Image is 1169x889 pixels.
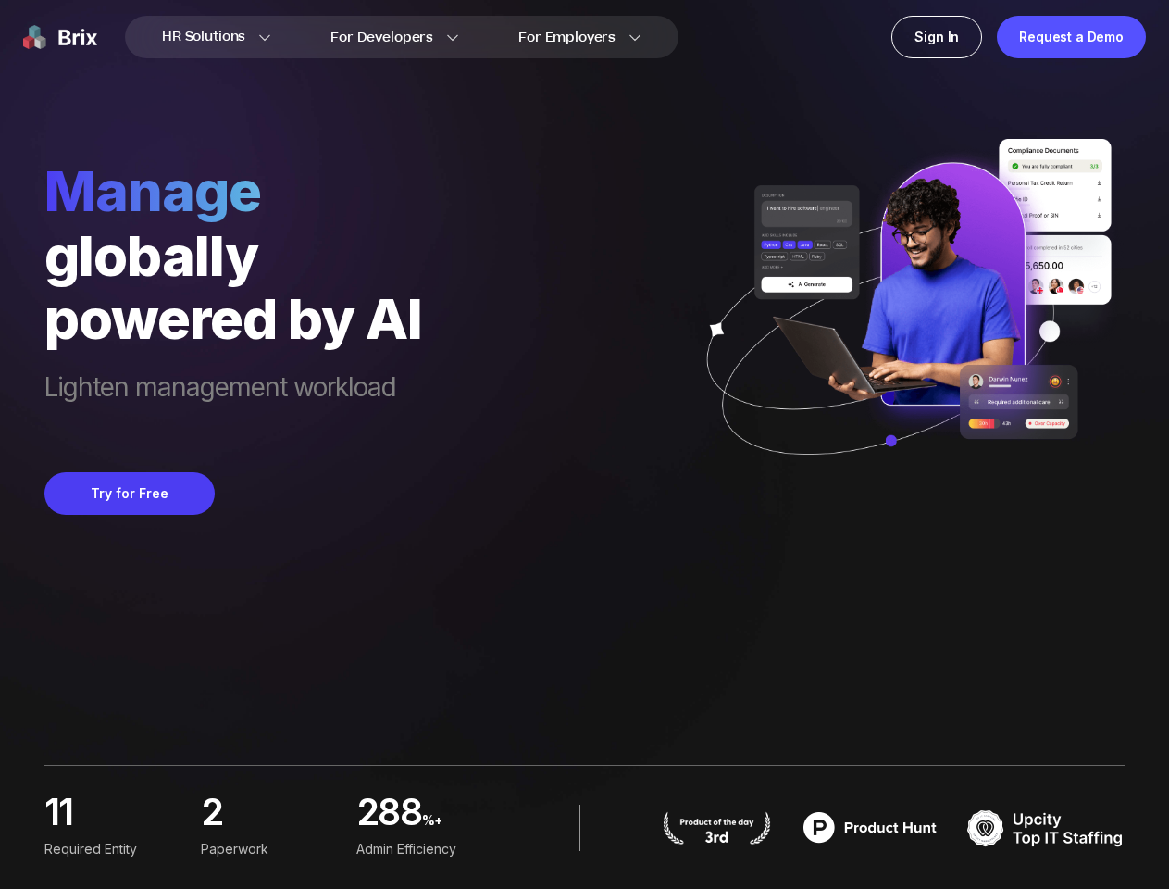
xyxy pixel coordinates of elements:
img: ai generate [683,139,1125,494]
img: TOP IT STAFFING [967,805,1125,851]
span: 2 [201,795,222,827]
div: Paperwork [201,839,342,859]
img: product hunt badge [791,805,949,851]
span: 288 [356,795,421,835]
span: Lighten management workload [44,372,422,435]
div: globally [44,224,422,287]
span: For Employers [518,28,616,47]
a: Sign In [891,16,982,58]
span: manage [44,157,422,224]
div: Admin Efficiency [356,839,498,859]
span: %+ [422,806,498,845]
span: HR Solutions [162,22,245,52]
button: Try for Free [44,472,215,515]
span: For Developers [330,28,433,47]
span: 11 [44,795,73,827]
img: product hunt badge [661,811,773,845]
div: Required Entity [44,839,186,859]
a: Request a Demo [997,16,1146,58]
div: powered by AI [44,287,422,350]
